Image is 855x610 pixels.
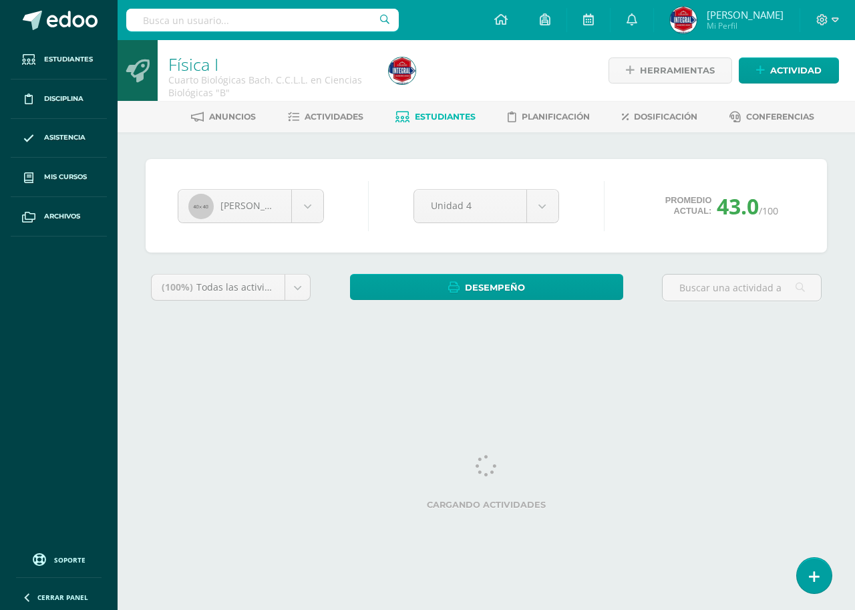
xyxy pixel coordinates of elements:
[11,158,107,197] a: Mis cursos
[54,555,85,565] span: Soporte
[37,593,88,602] span: Cerrar panel
[151,500,822,510] label: Cargando actividades
[152,275,310,300] a: (100%)Todas las actividades de esta unidad
[522,112,590,122] span: Planificación
[168,55,373,73] h1: Física I
[305,112,363,122] span: Actividades
[168,73,373,99] div: Cuarto Biológicas Bach. C.C.L.L. en Ciencias Biológicas 'B'
[665,195,712,216] span: Promedio actual:
[739,57,839,84] a: Actividad
[196,281,362,293] span: Todas las actividades de esta unidad
[622,106,697,128] a: Dosificación
[11,40,107,80] a: Estudiantes
[126,9,399,31] input: Busca un usuario...
[11,197,107,237] a: Archivos
[663,275,821,301] input: Buscar una actividad aquí...
[395,106,476,128] a: Estudiantes
[162,281,193,293] span: (100%)
[44,211,80,222] span: Archivos
[415,112,476,122] span: Estudiantes
[188,194,214,219] img: 40x40
[609,57,732,84] a: Herramientas
[389,57,415,84] img: b162ec331ce9f8bdc5a41184ad28ca5c.png
[11,119,107,158] a: Asistencia
[44,54,93,65] span: Estudiantes
[288,106,363,128] a: Actividades
[670,7,697,33] img: b162ec331ce9f8bdc5a41184ad28ca5c.png
[746,112,814,122] span: Conferencias
[634,112,697,122] span: Dosificación
[640,58,715,83] span: Herramientas
[16,550,102,568] a: Soporte
[465,275,525,300] span: Desempeño
[44,172,87,182] span: Mis cursos
[431,190,510,221] span: Unidad 4
[209,112,256,122] span: Anuncios
[220,199,295,212] span: [PERSON_NAME]
[729,106,814,128] a: Conferencias
[44,132,85,143] span: Asistencia
[414,190,558,222] a: Unidad 4
[178,190,323,222] a: [PERSON_NAME]
[168,53,218,75] a: Física I
[11,80,107,119] a: Disciplina
[707,20,784,31] span: Mi Perfil
[770,58,822,83] span: Actividad
[191,106,256,128] a: Anuncios
[350,274,623,300] a: Desempeño
[759,204,778,217] span: /100
[44,94,83,104] span: Disciplina
[717,192,759,220] span: 43.0
[707,8,784,21] span: [PERSON_NAME]
[508,106,590,128] a: Planificación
